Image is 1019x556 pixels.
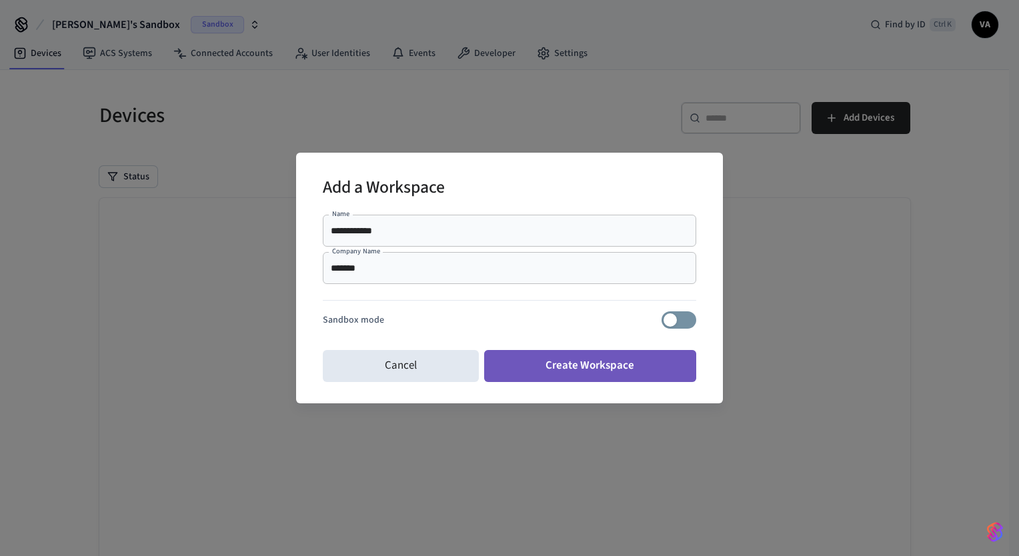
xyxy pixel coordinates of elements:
[323,169,445,209] h2: Add a Workspace
[323,313,384,327] p: Sandbox mode
[332,209,349,219] label: Name
[987,521,1003,543] img: SeamLogoGradient.69752ec5.svg
[323,350,479,382] button: Cancel
[332,246,380,256] label: Company Name
[484,350,697,382] button: Create Workspace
